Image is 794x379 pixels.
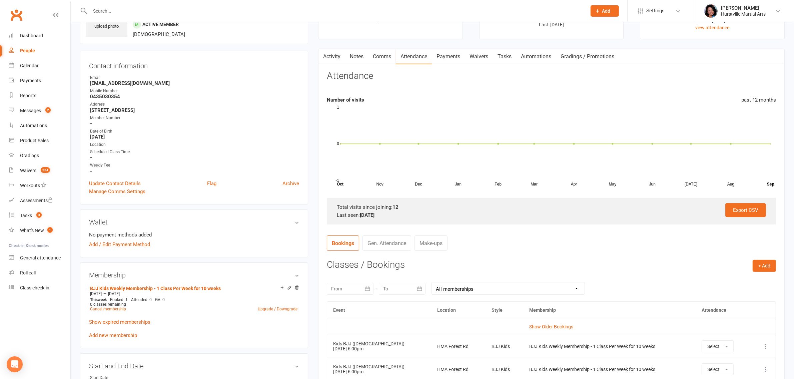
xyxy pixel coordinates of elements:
[707,344,720,349] span: Select
[360,212,374,218] strong: [DATE]
[20,108,41,113] div: Messages
[591,5,619,17] button: Add
[704,4,718,18] img: thumb_image1552221965.png
[9,58,70,73] a: Calendar
[695,25,729,30] a: view attendance
[9,265,70,280] a: Roll call
[20,63,39,68] div: Calendar
[702,363,734,375] button: Select
[90,291,102,296] span: [DATE]
[9,103,70,118] a: Messages 2
[9,223,70,238] a: What's New1
[523,302,696,319] th: Membership
[90,149,299,155] div: Scheduled Class Time
[492,344,518,349] div: BJJ Kids
[9,73,70,88] a: Payments
[90,168,299,174] strong: -
[20,48,35,53] div: People
[492,367,518,372] div: BJJ Kids
[90,94,299,100] strong: 0435030354
[89,332,137,338] a: Add new membership
[36,212,42,218] span: 3
[90,115,299,121] div: Member Number
[9,163,70,178] a: Waivers 254
[392,204,399,210] strong: 12
[20,183,40,188] div: Workouts
[9,193,70,208] a: Assessments
[90,75,299,81] div: Email
[602,8,611,14] span: Add
[707,367,720,372] span: Select
[432,49,465,64] a: Payments
[20,228,44,233] div: What's New
[437,367,479,372] div: HMA Forest Rd
[90,307,126,311] a: Cancel membership
[90,302,126,307] span: 0 classes remaining
[327,260,776,270] h3: Classes / Bookings
[110,297,128,302] span: Booked: 1
[437,344,479,349] div: HMA Forest Rd
[90,162,299,169] div: Weekly Fee
[431,302,485,319] th: Location
[725,203,766,217] a: Export CSV
[89,319,150,325] a: Show expired memberships
[337,211,766,219] div: Last seen:
[89,240,150,248] a: Add / Edit Payment Method
[89,218,299,226] h3: Wallet
[20,78,41,83] div: Payments
[20,270,36,275] div: Roll call
[327,71,373,81] h3: Attendance
[20,168,36,173] div: Waivers
[20,93,36,98] div: Reports
[90,88,299,94] div: Mobile Number
[529,367,690,372] div: BJJ Kids Weekly Membership - 1 Class Per Week for 10 weeks
[7,356,23,372] div: Open Intercom Messenger
[133,31,185,37] span: [DEMOGRAPHIC_DATA]
[345,49,368,64] a: Notes
[702,340,734,352] button: Select
[327,97,364,103] strong: Number of visits
[465,49,493,64] a: Waivers
[88,6,582,16] input: Search...
[396,49,432,64] a: Attendance
[741,96,776,104] div: past 12 months
[90,128,299,135] div: Date of Birth
[318,49,345,64] a: Activity
[47,227,53,233] span: 1
[721,11,766,17] div: Hurstville Martial Arts
[415,235,448,251] a: Make-ups
[90,107,299,113] strong: [STREET_ADDRESS]
[41,167,50,173] span: 254
[9,28,70,43] a: Dashboard
[8,7,25,23] a: Clubworx
[282,180,299,188] a: Archive
[90,142,299,148] div: Location
[88,291,299,296] div: —
[90,297,98,302] span: This
[486,302,524,319] th: Style
[9,250,70,265] a: General attendance kiosk mode
[131,297,152,302] span: Attended: 0
[90,155,299,161] strong: -
[155,297,165,302] span: GA: 0
[45,107,51,113] span: 2
[368,49,396,64] a: Comms
[530,324,574,329] a: Show Older Bookings
[258,307,297,311] a: Upgrade / Downgrade
[90,286,221,291] a: BJJ Kids Weekly Membership - 1 Class Per Week for 10 weeks
[20,255,61,260] div: General attendance
[9,208,70,223] a: Tasks 3
[90,134,299,140] strong: [DATE]
[337,203,766,211] div: Total visits since joining:
[90,80,299,86] strong: [EMAIL_ADDRESS][DOMAIN_NAME]
[89,231,299,239] li: No payment methods added
[516,49,556,64] a: Automations
[89,60,299,70] h3: Contact information
[9,88,70,103] a: Reports
[20,198,53,203] div: Assessments
[20,33,43,38] div: Dashboard
[493,49,516,64] a: Tasks
[89,180,141,188] a: Update Contact Details
[207,180,216,188] a: Flag
[89,362,299,370] h3: Start and End Date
